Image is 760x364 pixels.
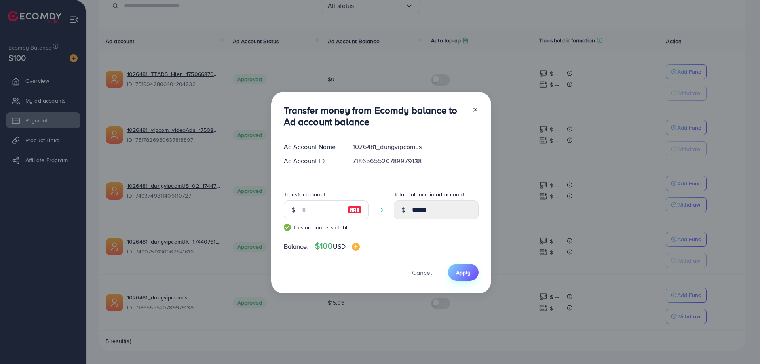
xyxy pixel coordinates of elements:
[284,191,325,198] label: Transfer amount
[333,242,345,251] span: USD
[284,242,309,251] span: Balance:
[315,241,360,251] h4: $100
[284,223,369,231] small: This amount is suitable
[348,205,362,215] img: image
[412,268,432,277] span: Cancel
[402,264,442,281] button: Cancel
[394,191,464,198] label: Total balance in ad account
[284,105,466,128] h3: Transfer money from Ecomdy balance to Ad account balance
[352,243,360,251] img: image
[277,156,347,166] div: Ad Account ID
[277,142,347,151] div: Ad Account Name
[284,224,291,231] img: guide
[346,156,484,166] div: 7186565520789979138
[456,269,471,276] span: Apply
[448,264,479,281] button: Apply
[346,142,484,151] div: 1026481_dungvipcomus
[726,328,754,358] iframe: Chat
